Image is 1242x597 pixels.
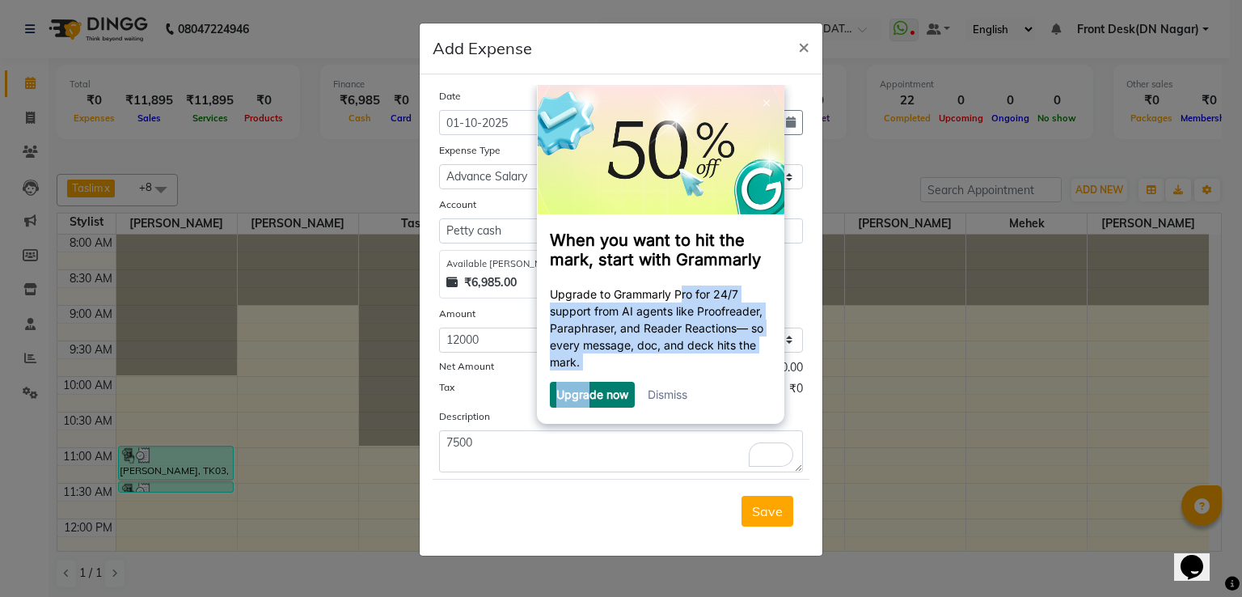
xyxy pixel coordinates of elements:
button: Close [785,23,822,69]
a: Upgrade now [28,303,100,316]
span: ₹0 [789,380,803,401]
iframe: chat widget [1174,532,1226,581]
label: Amount [439,307,475,321]
input: Amount [439,328,609,353]
label: Tax [439,380,454,395]
label: Expense Type [439,143,501,158]
label: Net Amount [439,359,494,374]
textarea: To enrich screen reader interactions, please activate Accessibility in Grammarly extension settings [439,430,803,472]
strong: ₹6,985.00 [464,274,517,291]
span: × [798,34,809,58]
h5: Add Expense [433,36,532,61]
div: Available [PERSON_NAME] Cash [446,257,602,271]
a: Dismiss [120,303,159,316]
label: Date [439,89,461,104]
label: Description [439,409,490,424]
span: Save [752,503,783,519]
p: Upgrade to Grammarly Pro for 24/7 support from AI agents like Proofreader, Paraphraser, and Reade... [22,201,243,286]
label: Account [439,197,476,212]
button: Save [741,496,793,527]
img: close_x_white.png [235,15,242,22]
h3: When you want to hit the mark, start with Grammarly [22,146,243,184]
